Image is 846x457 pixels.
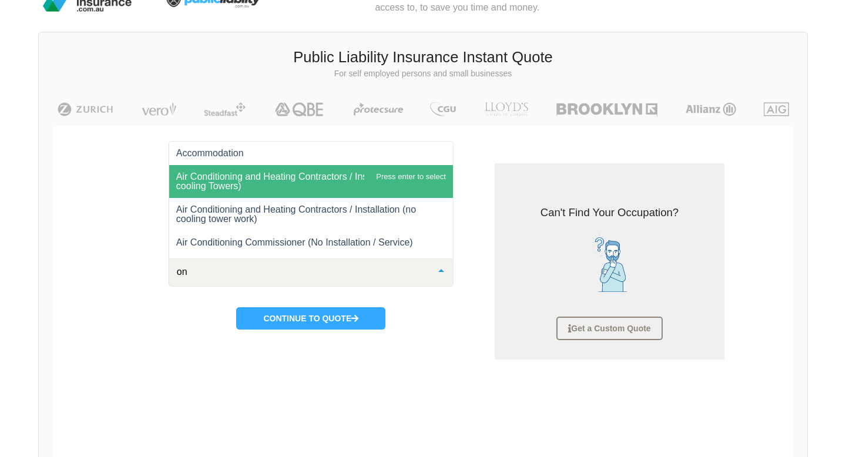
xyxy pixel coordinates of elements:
img: Vero | Public Liability Insurance [136,102,182,116]
img: LLOYD's | Public Liability Insurance [478,102,535,116]
button: Continue to Quote [236,307,385,330]
img: Steadfast | Public Liability Insurance [199,102,251,116]
span: Accommodation [176,148,244,158]
h3: Can't Find Your Occupation? [503,205,716,220]
img: Zurich | Public Liability Insurance [52,102,119,116]
img: Protecsure | Public Liability Insurance [349,102,408,116]
span: Air Conditioning and Heating Contractors / Installation (including cooling Towers) [176,172,445,191]
img: CGU | Public Liability Insurance [425,102,461,116]
span: Air Conditioning Commissioner (No Installation / Service) [176,237,413,247]
img: Allianz | Public Liability Insurance [680,102,742,116]
input: Type to search and select [174,266,429,278]
h3: Public Liability Insurance Instant Quote [48,47,798,68]
img: AIG | Public Liability Insurance [759,102,794,116]
span: Air Conditioning and Heating Contractors / Installation (no cooling tower work) [176,204,419,224]
p: For self employed persons and small businesses [48,68,798,80]
a: Get a Custom Quote [556,317,662,340]
img: Brooklyn | Public Liability Insurance [552,102,662,116]
img: QBE | Public Liability Insurance [268,102,331,116]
